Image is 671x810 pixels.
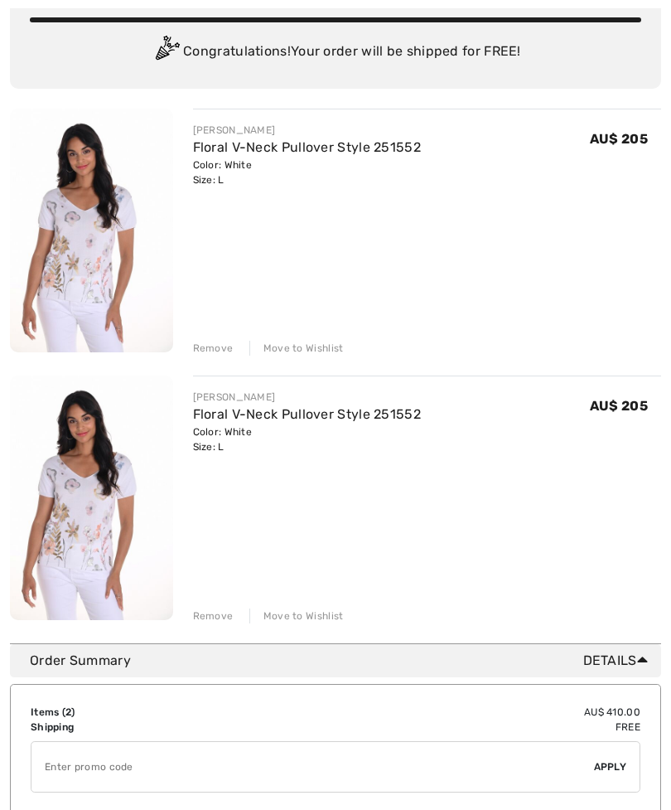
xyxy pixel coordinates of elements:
td: AU$ 410.00 [250,706,640,720]
div: Move to Wishlist [249,342,344,356]
span: AU$ 205 [590,132,648,148]
img: Floral V-Neck Pullover Style 251552 [10,109,173,353]
span: AU$ 205 [590,399,648,415]
div: Color: White Size: L [193,425,422,455]
div: Order Summary [30,652,654,672]
div: Remove [193,609,234,624]
div: [PERSON_NAME] [193,390,422,405]
input: Promo code [31,743,594,793]
a: Floral V-Neck Pullover Style 251552 [193,140,422,156]
img: Floral V-Neck Pullover Style 251552 [10,376,173,620]
div: [PERSON_NAME] [193,124,422,138]
div: Color: White Size: L [193,158,422,188]
td: Items ( ) [31,706,250,720]
span: Details [583,652,654,672]
span: 2 [65,707,71,719]
td: Shipping [31,720,250,735]
span: Apply [594,760,627,775]
img: Congratulation2.svg [150,36,183,70]
div: Move to Wishlist [249,609,344,624]
div: Remove [193,342,234,356]
div: Congratulations! Your order will be shipped for FREE! [30,36,641,70]
a: Floral V-Neck Pullover Style 251552 [193,407,422,423]
td: Free [250,720,640,735]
